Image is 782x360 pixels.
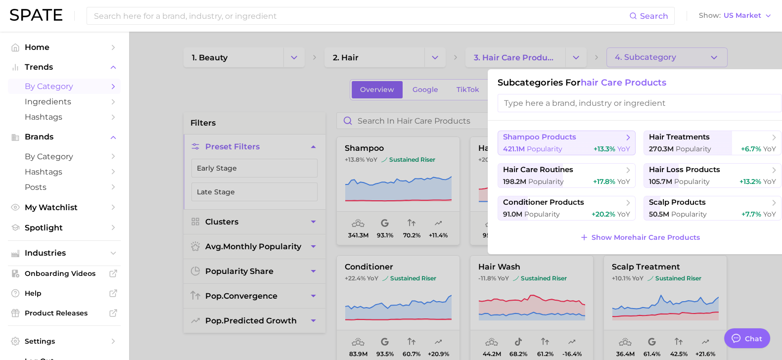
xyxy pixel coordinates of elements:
[503,165,573,175] span: hair care routines
[649,144,674,153] span: 270.3m
[696,9,775,22] button: ShowUS Market
[617,177,630,186] span: YoY
[25,133,104,141] span: Brands
[8,94,121,109] a: Ingredients
[581,77,666,88] span: hair care products
[8,266,121,281] a: Onboarding Videos
[8,286,121,301] a: Help
[763,210,776,219] span: YoY
[8,149,121,164] a: by Category
[617,210,630,219] span: YoY
[25,203,104,212] span: My Watchlist
[644,163,782,188] button: hair loss products105.7m Popularity+13.2% YoY
[8,200,121,215] a: My Watchlist
[25,63,104,72] span: Trends
[8,180,121,195] a: Posts
[8,246,121,261] button: Industries
[8,306,121,320] a: Product Releases
[25,182,104,192] span: Posts
[25,309,104,317] span: Product Releases
[644,196,782,221] button: scalp products50.5m Popularity+7.7% YoY
[527,144,562,153] span: Popularity
[25,249,104,258] span: Industries
[763,144,776,153] span: YoY
[617,144,630,153] span: YoY
[593,177,615,186] span: +17.8%
[8,130,121,144] button: Brands
[524,210,560,219] span: Popularity
[528,177,564,186] span: Popularity
[503,177,526,186] span: 198.2m
[649,177,672,186] span: 105.7m
[25,289,104,298] span: Help
[8,220,121,235] a: Spotlight
[592,233,700,242] span: Show More hair care products
[25,152,104,161] span: by Category
[93,7,629,24] input: Search here for a brand, industry, or ingredient
[594,144,615,153] span: +13.3%
[649,198,706,207] span: scalp products
[25,167,104,177] span: Hashtags
[25,337,104,346] span: Settings
[671,210,707,219] span: Popularity
[498,94,782,112] input: Type here a brand, industry or ingredient
[498,131,636,155] button: shampoo products421.1m Popularity+13.3% YoY
[649,165,720,175] span: hair loss products
[724,13,761,18] span: US Market
[8,79,121,94] a: by Category
[498,163,636,188] button: hair care routines198.2m Popularity+17.8% YoY
[503,210,522,219] span: 91.0m
[649,133,710,142] span: hair treatments
[8,109,121,125] a: Hashtags
[741,144,761,153] span: +6.7%
[25,269,104,278] span: Onboarding Videos
[676,144,711,153] span: Popularity
[592,210,615,219] span: +20.2%
[10,9,62,21] img: SPATE
[741,210,761,219] span: +7.7%
[674,177,710,186] span: Popularity
[699,13,721,18] span: Show
[498,77,782,88] h1: Subcategories for
[763,177,776,186] span: YoY
[8,60,121,75] button: Trends
[503,133,576,142] span: shampoo products
[25,97,104,106] span: Ingredients
[25,112,104,122] span: Hashtags
[503,198,584,207] span: conditioner products
[577,230,702,244] button: Show Morehair care products
[8,334,121,349] a: Settings
[25,43,104,52] span: Home
[8,40,121,55] a: Home
[739,177,761,186] span: +13.2%
[8,164,121,180] a: Hashtags
[25,223,104,232] span: Spotlight
[498,196,636,221] button: conditioner products91.0m Popularity+20.2% YoY
[640,11,668,21] span: Search
[25,82,104,91] span: by Category
[649,210,669,219] span: 50.5m
[644,131,782,155] button: hair treatments270.3m Popularity+6.7% YoY
[503,144,525,153] span: 421.1m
